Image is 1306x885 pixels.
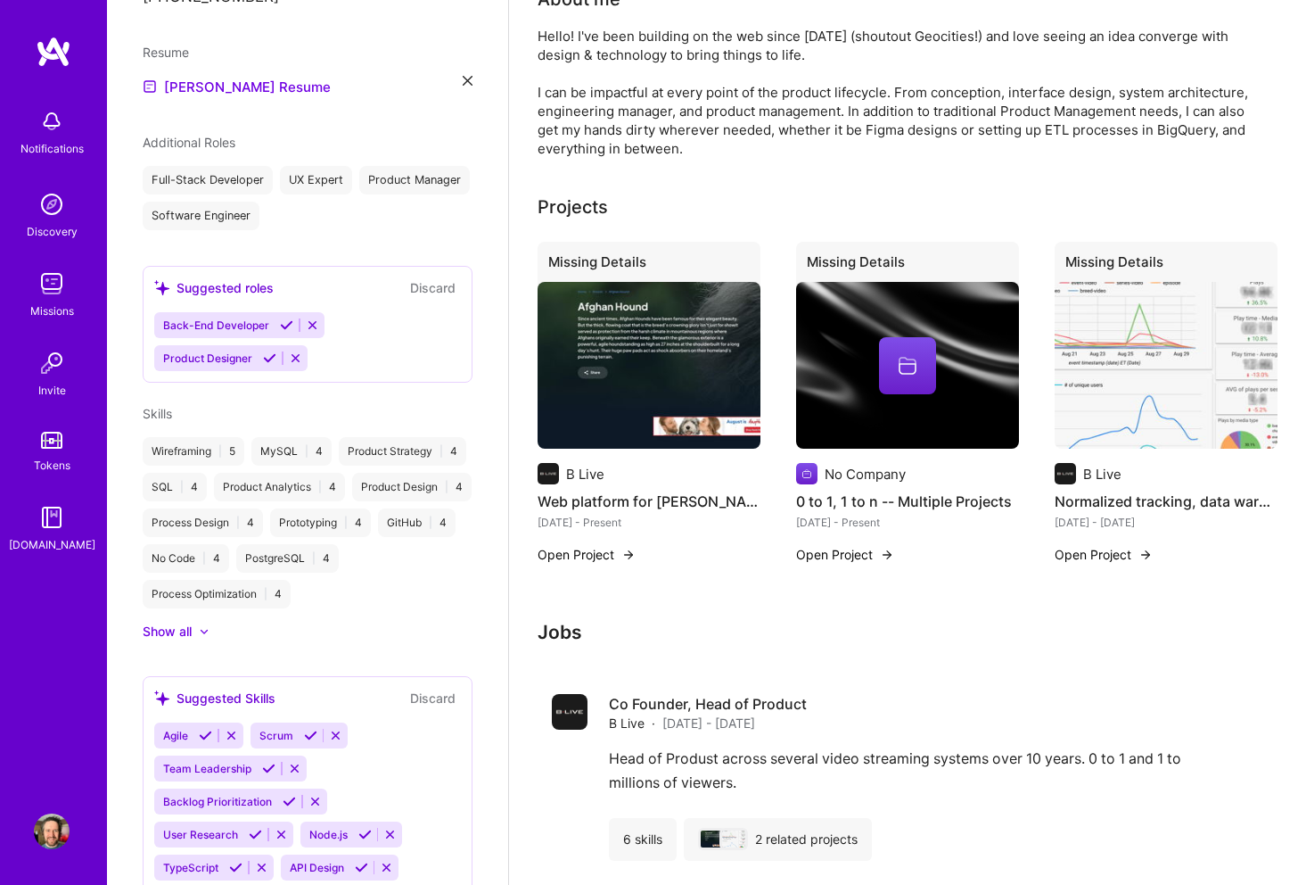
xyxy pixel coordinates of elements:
div: MySQL 4 [251,437,332,466]
div: Prototyping 4 [270,509,371,537]
img: Web platform for OTT (digital tv) front end [538,282,760,450]
img: teamwork [34,266,70,302]
span: Skills [143,406,172,421]
div: No Company [825,465,906,484]
i: Reject [380,861,393,874]
div: Suggested Skills [154,689,275,707]
span: | [429,516,432,530]
span: Agile [163,729,188,742]
div: Product Design 4 [352,473,472,501]
button: Open Project [796,545,894,564]
span: Backlog Prioritization [163,795,272,808]
span: | [180,480,184,494]
div: Process Design 4 [143,509,263,537]
span: [DATE] - [DATE] [662,714,755,732]
button: Open Project [1055,545,1153,564]
div: [DATE] - [DATE] [1055,513,1277,532]
button: Discard [405,688,461,708]
div: Missing Details [796,242,1019,289]
img: arrow-right [880,548,894,562]
span: | [202,551,206,566]
div: B Live [566,465,604,484]
img: guide book [34,500,70,535]
h4: Normalized tracking, data warehousing/ETL & front end reporting system for [PERSON_NAME] [1055,490,1277,513]
img: User Avatar [34,814,70,849]
i: Accept [355,861,368,874]
img: tokens [41,432,62,449]
img: arrow-right [1138,548,1153,562]
div: Missing Details [538,242,760,289]
img: cover [796,282,1019,450]
i: Accept [199,729,212,742]
img: logo [36,36,71,68]
button: Open Project [538,545,636,564]
img: Company logo [538,463,559,484]
div: B Live [1083,465,1121,484]
span: Team Leadership [163,762,251,775]
i: Reject [308,795,322,808]
h4: Web platform for [PERSON_NAME] (digital tv) front end [538,490,760,513]
i: Accept [304,729,317,742]
img: B Live [722,831,745,848]
div: Product Manager [359,166,470,194]
img: discovery [34,186,70,222]
div: Notifications [21,139,84,158]
img: Normalized tracking, data warehousing/ETL & front end reporting system for OTT [1055,282,1277,450]
span: | [264,587,267,601]
i: icon SuggestedTeams [154,691,169,706]
span: | [305,444,308,459]
span: Scrum [259,729,293,742]
img: B Live [701,831,724,848]
span: User Research [163,828,238,841]
div: Wireframing 5 [143,437,244,466]
span: Resume [143,45,189,60]
img: Resume [143,79,157,94]
i: Accept [283,795,296,808]
span: Back-End Developer [163,318,269,332]
i: Accept [263,352,276,365]
div: Product Strategy 4 [339,437,466,466]
div: Process Optimization 4 [143,580,291,608]
i: Reject [383,828,397,841]
div: Show all [143,623,192,641]
span: | [236,516,240,530]
span: | [218,444,222,459]
div: Missions [30,302,74,320]
div: UX Expert [280,166,352,194]
span: | [312,551,316,566]
div: PostgreSQL 4 [236,544,339,573]
h3: Jobs [538,621,1255,643]
i: Reject [288,762,301,775]
img: arrow-right [621,548,636,562]
h4: Co Founder, Head of Product [609,694,807,714]
i: Accept [249,828,262,841]
span: Additional Roles [143,135,235,150]
span: | [344,516,348,530]
span: B Live [609,714,645,732]
i: icon SuggestedTeams [154,280,169,295]
i: Reject [225,729,238,742]
div: No Code 4 [143,544,229,573]
i: Accept [229,861,242,874]
i: Reject [289,352,302,365]
div: Hello! I've been building on the web since [DATE] (shoutout Geocities!) and love seeing an idea c... [538,27,1251,158]
div: [DATE] - Present [796,513,1019,532]
div: SQL 4 [143,473,207,501]
div: 2 related projects [684,818,872,861]
div: Full-Stack Developer [143,166,273,194]
i: Reject [255,861,268,874]
div: Invite [38,381,66,400]
div: Tokens [34,456,70,475]
div: 6 skills [609,818,677,861]
div: [DOMAIN_NAME] [9,535,95,554]
span: Node.js [309,828,348,841]
i: Accept [280,318,293,332]
img: Company logo [796,463,817,484]
img: Company logo [552,694,587,730]
button: Discard [405,277,461,298]
span: | [439,444,443,459]
div: [DATE] - Present [538,513,760,532]
span: | [445,480,448,494]
div: Missing Details [1055,242,1277,289]
div: Product Analytics 4 [214,473,345,501]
